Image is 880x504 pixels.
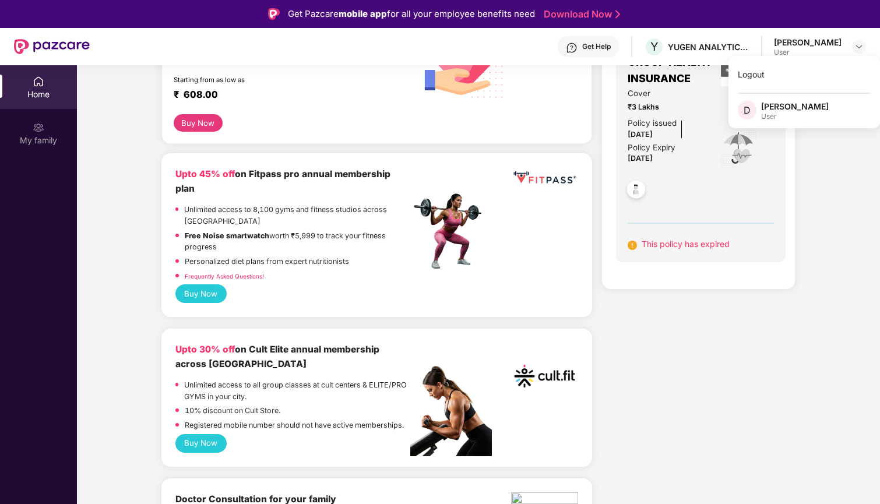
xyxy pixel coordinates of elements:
[184,204,410,227] p: Unlimited access to 8,100 gyms and fitness studios across [GEOGRAPHIC_DATA]
[628,101,704,113] span: ₹3 Lakhs
[175,434,227,453] button: Buy Now
[185,420,404,431] p: Registered mobile number should not have active memberships.
[622,177,650,206] img: svg+xml;base64,PHN2ZyB4bWxucz0iaHR0cDovL3d3dy53My5vcmcvMjAwMC9zdmciIHdpZHRoPSI0OC45NDMiIGhlaWdodD...
[628,54,718,87] span: GROUP HEALTH INSURANCE
[185,256,349,267] p: Personalized diet plans from expert nutritionists
[668,41,749,52] div: YUGEN ANALYTICS PRIVATE LIMITED
[185,273,264,280] a: Frequently Asked Questions!
[615,8,620,20] img: Stroke
[628,142,675,154] div: Policy Expiry
[185,405,280,417] p: 10% discount on Cult Store.
[761,112,829,121] div: User
[410,191,492,272] img: fpp.png
[174,114,223,132] button: Buy Now
[14,39,90,54] img: New Pazcare Logo
[175,344,379,369] b: on Cult Elite annual membership across [GEOGRAPHIC_DATA]
[582,42,611,51] div: Get Help
[175,284,227,303] button: Buy Now
[721,55,771,86] img: insurerLogo
[33,76,44,87] img: svg+xml;base64,PHN2ZyBpZD0iSG9tZSIgeG1sbnM9Imh0dHA6Ly93d3cudzMub3JnLzIwMDAvc3ZnIiB3aWR0aD0iMjAiIG...
[185,231,269,240] strong: Free Noise smartwatch
[628,117,677,129] div: Policy issued
[774,37,842,48] div: [PERSON_NAME]
[628,154,653,163] span: [DATE]
[628,241,637,250] img: svg+xml;base64,PHN2ZyB4bWxucz0iaHR0cDovL3d3dy53My5vcmcvMjAwMC9zdmciIHdpZHRoPSIxNiIgaGVpZ2h0PSIxNi...
[744,103,751,117] span: D
[184,379,410,402] p: Unlimited access to all group classes at cult centers & ELITE/PRO GYMS in your city.
[175,168,390,193] b: on Fitpass pro annual membership plan
[268,8,280,20] img: Logo
[185,230,410,253] p: worth ₹5,999 to track your fitness progress
[774,48,842,57] div: User
[544,8,617,20] a: Download Now
[642,239,730,249] span: This policy has expired
[288,7,535,21] div: Get Pazcare for all your employee benefits need
[33,122,44,133] img: svg+xml;base64,PHN2ZyB3aWR0aD0iMjAiIGhlaWdodD0iMjAiIHZpZXdCb3g9IjAgMCAyMCAyMCIgZmlsbD0ibm9uZSIgeG...
[174,89,399,103] div: ₹ 608.00
[175,168,235,179] b: Upto 45% off
[854,42,864,51] img: svg+xml;base64,PHN2ZyBpZD0iRHJvcGRvd24tMzJ4MzIiIHhtbG5zPSJodHRwOi8vd3d3LnczLm9yZy8yMDAwL3N2ZyIgd2...
[650,40,659,54] span: Y
[628,130,653,139] span: [DATE]
[761,101,829,112] div: [PERSON_NAME]
[175,344,235,355] b: Upto 30% off
[628,87,704,100] span: Cover
[511,343,578,410] img: cult.png
[511,167,578,188] img: fppp.png
[566,42,578,54] img: svg+xml;base64,PHN2ZyBpZD0iSGVscC0zMngzMiIgeG1sbnM9Imh0dHA6Ly93d3cudzMub3JnLzIwMDAvc3ZnIiB3aWR0aD...
[720,129,758,167] img: icon
[174,76,361,84] div: Starting from as low as
[339,8,387,19] strong: mobile app
[728,63,880,86] div: Logout
[410,366,492,456] img: pc2.png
